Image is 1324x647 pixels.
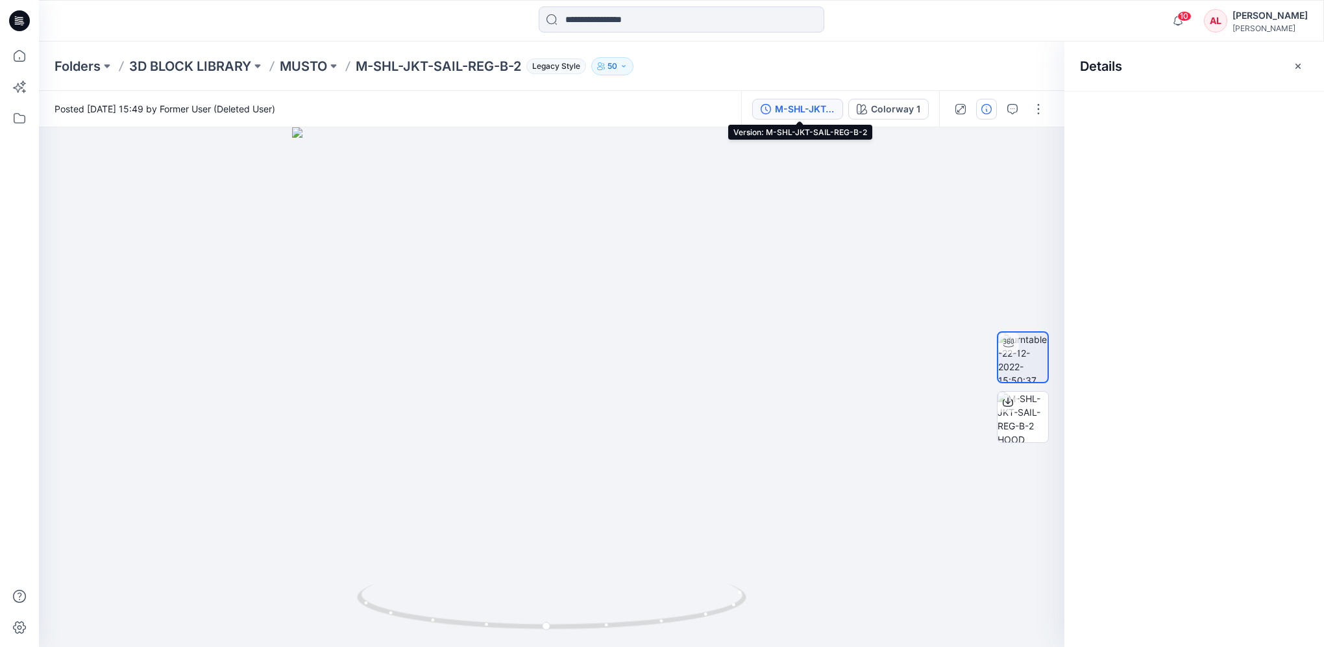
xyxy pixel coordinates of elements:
[129,57,251,75] a: 3D BLOCK LIBRARY
[55,57,101,75] a: Folders
[1177,11,1192,21] span: 10
[998,333,1048,382] img: turntable-22-12-2022-15:50:37
[848,99,929,120] button: Colorway 1
[1232,23,1308,33] div: [PERSON_NAME]
[998,392,1048,442] img: M-SHL-JKT-SAIL-REG-B-2 HOOD
[55,102,275,116] span: Posted [DATE] 15:49 by
[521,57,586,75] button: Legacy Style
[752,99,843,120] button: M-SHL-JKT-SAIL-REG-B-2
[356,57,521,75] p: M-SHL-JKT-SAIL-REG-B-2
[526,58,586,74] span: Legacy Style
[775,102,835,116] div: M-SHL-JKT-SAIL-REG-B-2
[871,102,920,116] div: Colorway 1
[160,103,275,114] a: Former User (Deleted User)
[1080,58,1122,74] h2: Details
[280,57,327,75] a: MUSTO
[1204,9,1227,32] div: AL
[607,59,617,73] p: 50
[976,99,997,120] button: Details
[1232,8,1308,23] div: [PERSON_NAME]
[591,57,633,75] button: 50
